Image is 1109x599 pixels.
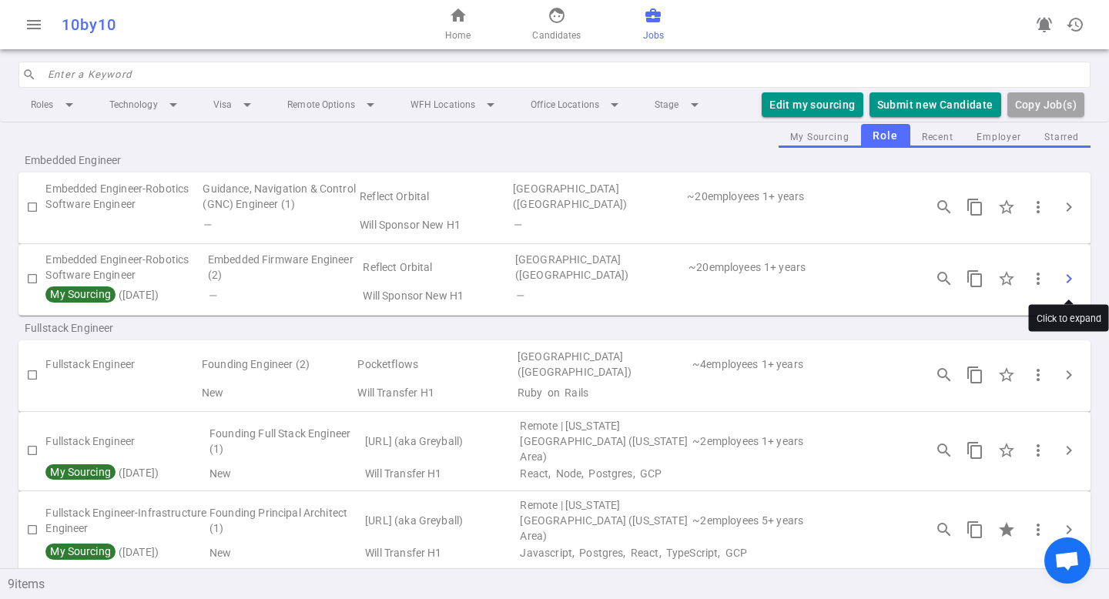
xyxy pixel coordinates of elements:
td: My Sourcing [45,214,201,236]
td: Flags [208,464,364,484]
span: content_copy [966,366,984,384]
button: Open job engagements details [929,514,960,545]
button: Click to expand [1054,192,1084,223]
span: chevron_right [1060,198,1078,216]
div: Click to Starred [990,191,1023,223]
button: Role [861,124,910,148]
td: Check to Select for Matching [18,497,45,563]
td: 20 | Employee Count [687,250,762,286]
td: Visa [364,464,518,484]
span: content_copy [966,520,984,539]
td: Founding Principal Architect (1) [208,497,364,544]
td: San Francisco (San Francisco Bay Area) [516,346,691,382]
span: content_copy [966,441,984,460]
td: 4 | Employee Count [691,346,760,382]
li: Stage [642,91,716,119]
td: [URL] (aka Greyball) [364,418,518,464]
span: chevron_right [1060,520,1078,539]
div: 10by10 [62,15,364,34]
span: Jobs [643,28,664,43]
td: Visa [356,382,516,403]
span: more_vert [1029,520,1047,539]
a: Jobs [643,6,664,43]
button: Copy this job's short summary. For full job description, use 3 dots -> Copy Long JD [960,263,990,294]
li: Technology [97,91,195,119]
span: search_insights [935,198,953,216]
span: more_vert [1029,198,1047,216]
td: Technical Skills Javascript, Postgres, React, TypeScript, GCP [518,544,910,563]
span: notifications_active [1035,15,1054,34]
td: Flags [200,382,356,403]
span: ( [DATE] ) [45,289,159,301]
button: Starred [1033,127,1091,148]
span: chevron_right [1060,441,1078,460]
td: Remote | New York City (New York Area) [518,418,691,464]
td: Fullstack Engineer [45,346,200,382]
button: Click to expand [1054,435,1084,466]
i: — [203,219,211,231]
td: My Sourcing [45,544,208,563]
td: Technical Skills Ruby on Rails [516,382,910,403]
span: chevron_right [1060,366,1078,384]
button: Click to expand [1054,514,1084,545]
span: chevron_right [1060,269,1078,288]
button: Copy this job's short summary. For full job description, use 3 dots -> Copy Long JD [960,435,990,466]
button: Employer [965,127,1033,148]
li: Office Locations [518,91,636,119]
span: business_center [644,6,662,25]
button: My Sourcing [779,127,861,148]
td: Check to Select for Matching [18,346,45,403]
td: Embedded Firmware Engineer (2) [206,250,362,286]
td: Reflect Orbital [358,179,511,214]
td: [URL] (aka Greyball) [364,497,518,544]
span: face [548,6,566,25]
td: 20 | Employee Count [685,179,761,214]
td: My Sourcing [45,464,208,484]
span: My Sourcing [48,466,112,478]
li: Visa [201,91,269,119]
td: Check to Select for Matching [18,250,45,307]
i: — [208,289,216,302]
span: search [22,68,36,82]
span: content_copy [966,269,984,288]
li: Roles [18,91,91,119]
div: Click to expand [1029,305,1109,332]
td: Flags [208,544,364,563]
td: My Sourcing [45,285,206,306]
td: Check to Select for Matching [18,418,45,484]
span: Home [445,28,471,43]
td: Experience [762,250,910,286]
td: Embedded Engineer-Robotics Software Engineer [45,179,201,214]
td: Experience [760,346,910,382]
span: more_vert [1029,269,1047,288]
button: Open job engagements details [929,435,960,466]
td: Fullstack Engineer-Infrastructure Engineer [45,497,208,544]
span: search_insights [935,269,953,288]
span: search_insights [935,441,953,460]
td: Remote | New York City (New York Area) [518,497,691,544]
div: Click to Starred [990,434,1023,467]
span: Fullstack Engineer [25,320,222,336]
td: Check to Select for Matching [18,179,45,236]
td: My Sourcing [45,382,200,403]
button: Copy this job's short summary. For full job description, use 3 dots -> Copy Long JD [960,192,990,223]
td: 2 | Employee Count [691,497,760,544]
td: 2 | Employee Count [691,418,760,464]
button: Copy this job's short summary. For full job description, use 3 dots -> Copy Long JD [960,360,990,390]
td: Guidance, Navigation & Control (GNC) Engineer (1) [201,179,358,214]
span: ( [DATE] ) [45,546,159,558]
button: Click to expand [1054,263,1084,294]
span: ( [DATE] ) [45,467,159,479]
td: Founding Full Stack Engineer (1) [208,418,364,464]
td: Technical Skills React, Node, Postgres, GCP [518,464,910,484]
td: Fullstack Engineer [45,418,208,464]
span: My Sourcing [48,288,112,300]
td: Experience [760,418,910,464]
a: Home [445,6,471,43]
td: Visa [361,285,513,306]
td: Experience [761,179,910,214]
li: WFH Locations [398,91,512,119]
button: Open menu [18,9,49,40]
td: Founding Engineer (2) [200,346,356,382]
span: menu [25,15,43,34]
